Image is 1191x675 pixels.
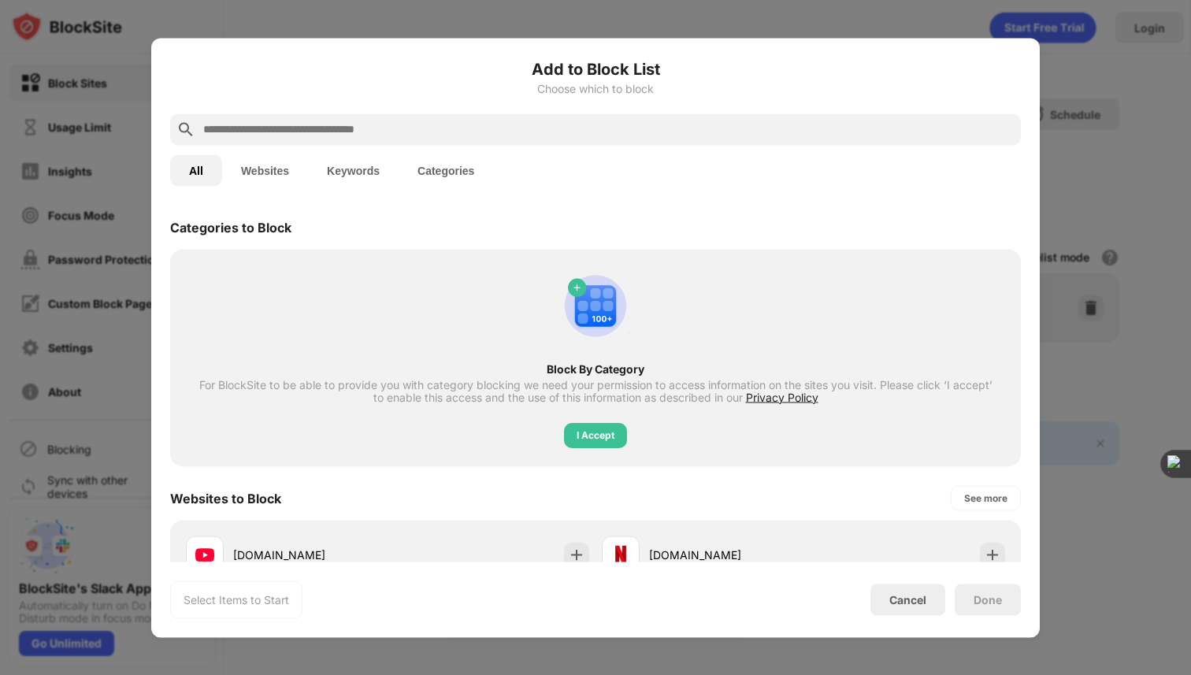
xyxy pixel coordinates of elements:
[889,593,926,606] div: Cancel
[308,154,399,186] button: Keywords
[233,547,388,563] div: [DOMAIN_NAME]
[198,362,992,375] div: Block By Category
[964,490,1007,506] div: See more
[170,219,291,235] div: Categories to Block
[558,268,633,343] img: category-add.svg
[611,545,630,564] img: favicons
[399,154,493,186] button: Categories
[184,592,289,607] div: Select Items to Start
[746,390,818,403] span: Privacy Policy
[170,490,281,506] div: Websites to Block
[577,427,614,443] div: I Accept
[170,82,1021,95] div: Choose which to block
[198,378,992,403] div: For BlockSite to be able to provide you with category blocking we need your permission to access ...
[176,120,195,139] img: search.svg
[170,154,222,186] button: All
[974,593,1002,606] div: Done
[195,545,214,564] img: favicons
[222,154,308,186] button: Websites
[649,547,803,563] div: [DOMAIN_NAME]
[170,57,1021,80] h6: Add to Block List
